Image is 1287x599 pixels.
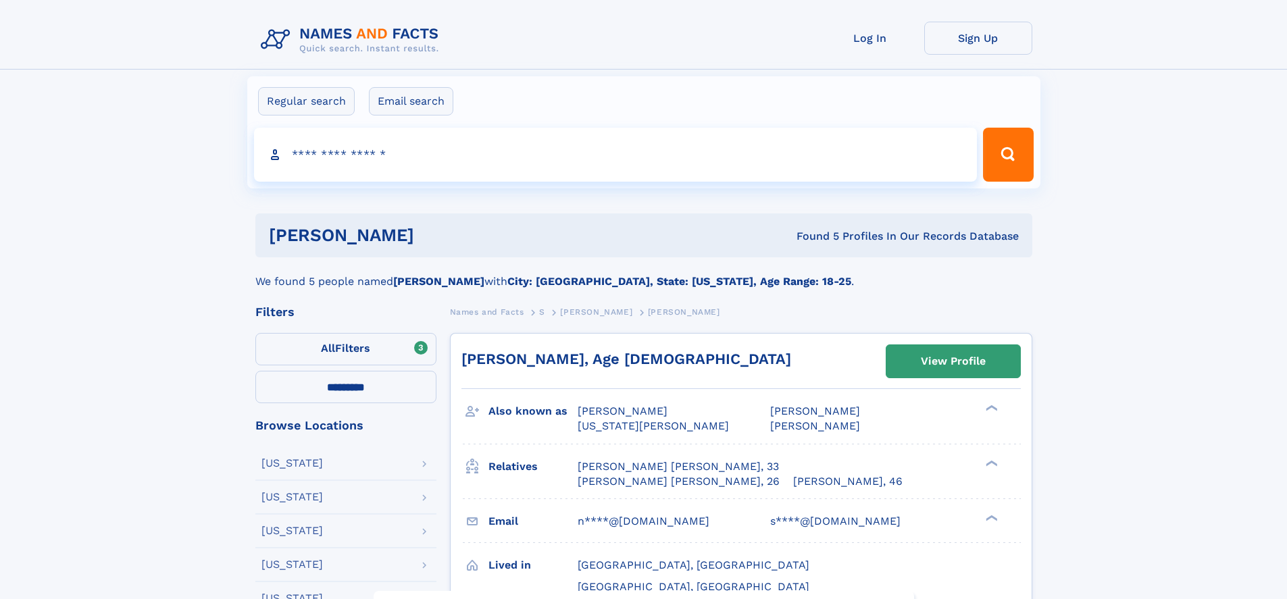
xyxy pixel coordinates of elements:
div: View Profile [921,346,986,377]
span: [PERSON_NAME] [648,307,720,317]
h3: Also known as [488,400,578,423]
a: Names and Facts [450,303,524,320]
a: [PERSON_NAME] [560,303,632,320]
span: [PERSON_NAME] [578,405,667,417]
b: [PERSON_NAME] [393,275,484,288]
span: [GEOGRAPHIC_DATA], [GEOGRAPHIC_DATA] [578,558,809,571]
a: Sign Up [924,22,1032,55]
label: Regular search [258,87,355,115]
h3: Lived in [488,554,578,577]
input: search input [254,128,978,182]
label: Email search [369,87,453,115]
a: Log In [816,22,924,55]
span: [GEOGRAPHIC_DATA], [GEOGRAPHIC_DATA] [578,580,809,593]
div: [US_STATE] [261,492,323,502]
h3: Relatives [488,455,578,478]
div: [US_STATE] [261,458,323,469]
div: ❯ [982,459,999,467]
span: [US_STATE][PERSON_NAME] [578,419,729,432]
label: Filters [255,333,436,365]
button: Search Button [983,128,1033,182]
span: [PERSON_NAME] [560,307,632,317]
b: City: [GEOGRAPHIC_DATA], State: [US_STATE], Age Range: 18-25 [507,275,851,288]
div: We found 5 people named with . [255,257,1032,290]
div: Found 5 Profiles In Our Records Database [605,229,1019,244]
h1: [PERSON_NAME] [269,227,605,244]
a: View Profile [886,345,1020,377]
a: [PERSON_NAME] [PERSON_NAME], 26 [578,474,780,489]
div: [US_STATE] [261,525,323,536]
img: Logo Names and Facts [255,22,450,58]
div: [US_STATE] [261,559,323,570]
span: [PERSON_NAME] [770,419,860,432]
span: All [321,342,335,355]
span: [PERSON_NAME] [770,405,860,417]
div: ❯ [982,513,999,522]
a: [PERSON_NAME], Age [DEMOGRAPHIC_DATA] [461,350,791,367]
div: Browse Locations [255,419,436,432]
span: S [539,307,545,317]
div: Filters [255,306,436,318]
a: [PERSON_NAME] [PERSON_NAME], 33 [578,459,779,474]
h3: Email [488,510,578,533]
div: ❯ [982,404,999,413]
a: [PERSON_NAME], 46 [793,474,903,489]
a: S [539,303,545,320]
